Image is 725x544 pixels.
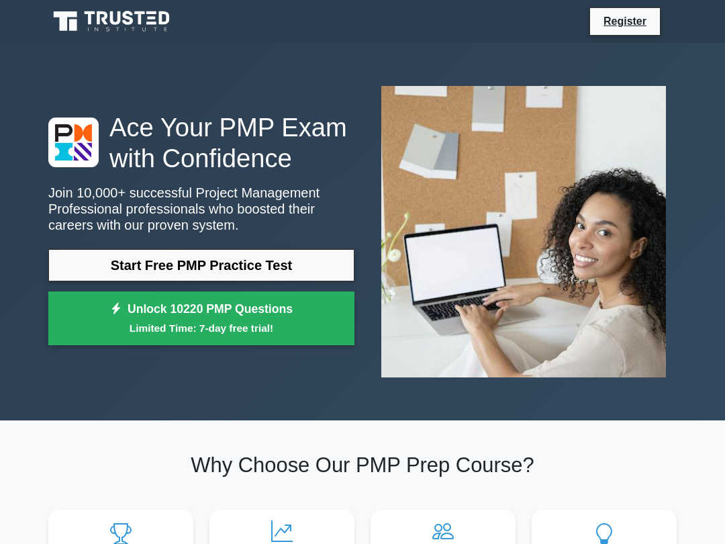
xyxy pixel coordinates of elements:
[48,291,354,345] a: Unlock 10220 PMP QuestionsLimited Time: 7-day free trial!
[595,13,655,30] a: Register
[48,249,354,281] a: Start Free PMP Practice Test
[65,320,338,336] small: Limited Time: 7-day free trial!
[48,453,677,478] h2: Why Choose Our PMP Prep Course?
[48,185,354,233] p: Join 10,000+ successful Project Management Professional professionals who boosted their careers w...
[48,112,354,174] h1: Ace Your PMP Exam with Confidence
